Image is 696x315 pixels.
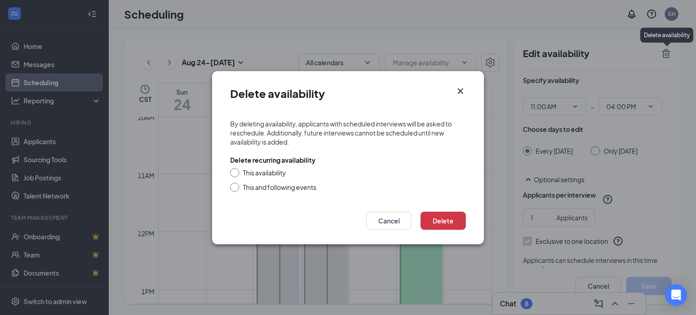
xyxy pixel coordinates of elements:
h1: Delete availability [230,86,325,101]
div: Delete availability [640,28,693,43]
button: Cancel [366,212,411,230]
div: Open Intercom Messenger [665,284,687,306]
div: This and following events [243,183,316,192]
div: This availability [243,168,286,177]
div: By deleting availability, applicants with scheduled interviews will be asked to reschedule. Addit... [230,119,466,146]
button: Close [455,86,466,97]
svg: Cross [455,86,466,97]
div: Delete recurring availability [230,155,315,165]
button: Delete [420,212,466,230]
